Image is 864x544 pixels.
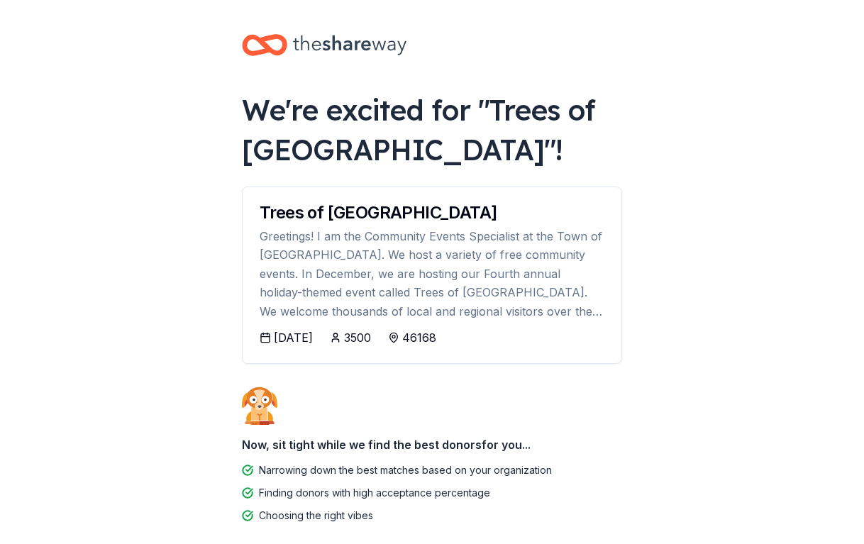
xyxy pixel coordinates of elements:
div: Greetings! I am the Community Events Specialist at the Town of [GEOGRAPHIC_DATA]. We host a varie... [260,227,604,321]
div: Trees of [GEOGRAPHIC_DATA] [260,204,604,221]
div: 3500 [344,329,371,346]
div: Choosing the right vibes [259,507,373,524]
div: [DATE] [274,329,313,346]
div: Now, sit tight while we find the best donors for you... [242,431,622,459]
div: We're excited for " Trees of [GEOGRAPHIC_DATA] "! [242,90,622,170]
img: Dog waiting patiently [242,387,277,425]
div: Narrowing down the best matches based on your organization [259,462,552,479]
div: Finding donors with high acceptance percentage [259,484,490,501]
div: 46168 [402,329,436,346]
